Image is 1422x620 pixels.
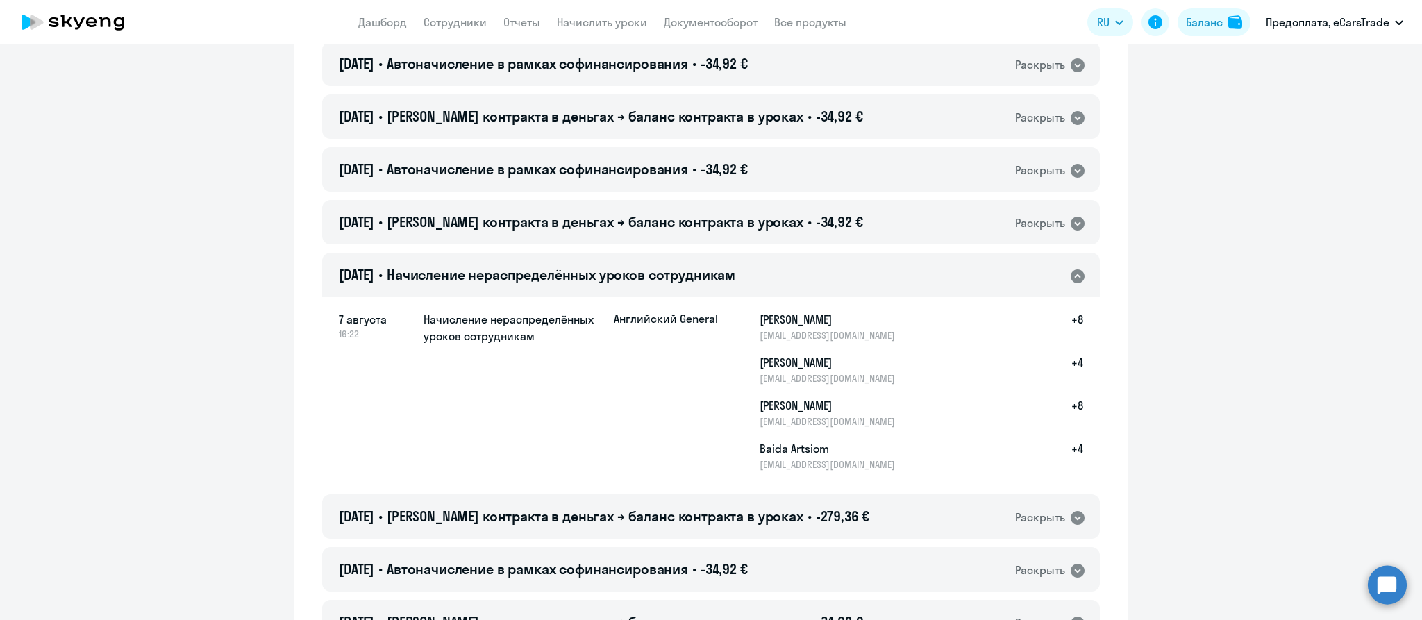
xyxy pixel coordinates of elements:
[557,15,647,29] a: Начислить уроки
[387,508,803,525] span: [PERSON_NAME] контракта в деньгах → баланс контракта в уроках
[1015,509,1065,526] div: Раскрыть
[378,508,383,525] span: •
[1039,440,1083,471] h5: +4
[424,311,603,344] h5: Начисление нераспределённых уроков сотрудникам
[614,311,718,326] p: Английский General
[358,15,407,29] a: Дашборд
[1186,14,1223,31] div: Баланс
[816,213,863,231] span: -34,92 €
[1039,311,1083,342] h5: +8
[1228,15,1242,29] img: balance
[339,108,374,125] span: [DATE]
[378,560,383,578] span: •
[339,266,374,283] span: [DATE]
[1015,215,1065,232] div: Раскрыть
[701,55,748,72] span: -34,92 €
[387,160,688,178] span: Автоначисление в рамках софинансирования
[1015,56,1065,74] div: Раскрыть
[503,15,540,29] a: Отчеты
[378,108,383,125] span: •
[774,15,846,29] a: Все продукты
[1039,397,1083,428] h5: +8
[701,560,748,578] span: -34,92 €
[816,508,870,525] span: -279,36 €
[1097,14,1110,31] span: RU
[664,15,758,29] a: Документооборот
[692,560,696,578] span: •
[1087,8,1133,36] button: RU
[760,372,903,385] p: [EMAIL_ADDRESS][DOMAIN_NAME]
[808,508,812,525] span: •
[760,440,903,457] h5: Baida Artsiom
[760,311,903,328] h5: [PERSON_NAME]
[387,55,688,72] span: Автоначисление в рамках софинансирования
[816,108,863,125] span: -34,92 €
[760,458,903,471] p: [EMAIL_ADDRESS][DOMAIN_NAME]
[1259,6,1410,39] button: Предоплата, eCarsTrade
[1015,162,1065,179] div: Раскрыть
[808,213,812,231] span: •
[339,328,412,340] span: 16:22
[339,311,412,328] span: 7 августа
[760,415,903,428] p: [EMAIL_ADDRESS][DOMAIN_NAME]
[1015,109,1065,126] div: Раскрыть
[387,266,735,283] span: Начисление нераспределённых уроков сотрудникам
[692,55,696,72] span: •
[692,160,696,178] span: •
[760,354,903,371] h5: [PERSON_NAME]
[339,560,374,578] span: [DATE]
[339,55,374,72] span: [DATE]
[701,160,748,178] span: -34,92 €
[339,508,374,525] span: [DATE]
[424,15,487,29] a: Сотрудники
[1015,562,1065,579] div: Раскрыть
[808,108,812,125] span: •
[387,108,803,125] span: [PERSON_NAME] контракта в деньгах → баланс контракта в уроках
[1178,8,1250,36] button: Балансbalance
[1266,14,1389,31] p: Предоплата, eCarsTrade
[378,213,383,231] span: •
[387,213,803,231] span: [PERSON_NAME] контракта в деньгах → баланс контракта в уроках
[378,160,383,178] span: •
[339,160,374,178] span: [DATE]
[339,213,374,231] span: [DATE]
[387,560,688,578] span: Автоначисление в рамках софинансирования
[760,397,903,414] h5: [PERSON_NAME]
[378,55,383,72] span: •
[1039,354,1083,385] h5: +4
[378,266,383,283] span: •
[760,329,903,342] p: [EMAIL_ADDRESS][DOMAIN_NAME]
